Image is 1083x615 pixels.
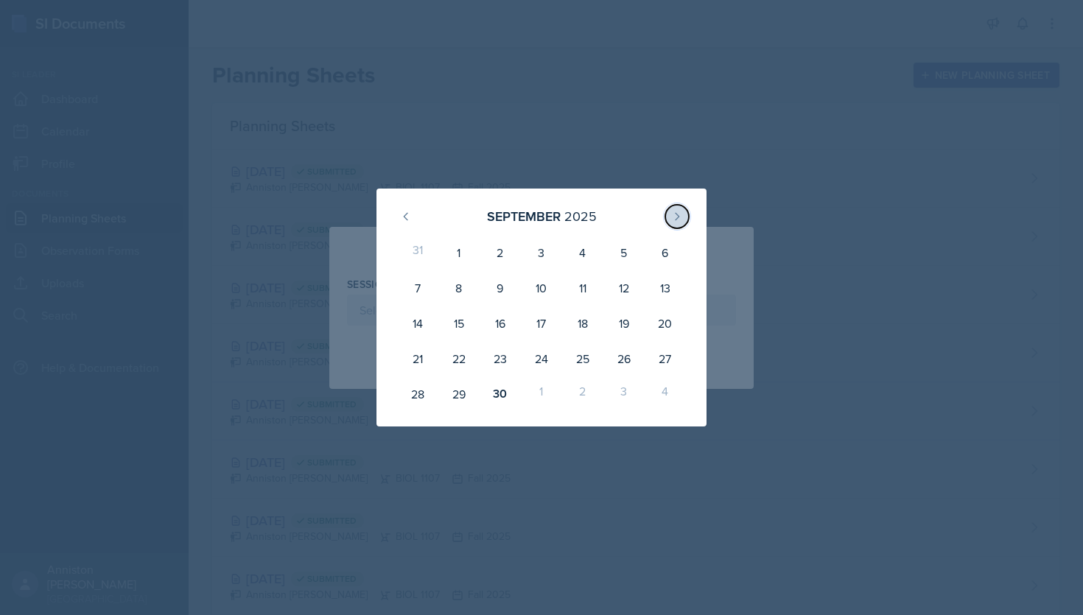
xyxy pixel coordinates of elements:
[438,341,480,376] div: 22
[562,235,603,270] div: 4
[645,341,686,376] div: 27
[397,376,438,412] div: 28
[438,270,480,306] div: 8
[562,270,603,306] div: 11
[603,235,645,270] div: 5
[438,376,480,412] div: 29
[480,270,521,306] div: 9
[397,341,438,376] div: 21
[521,306,562,341] div: 17
[645,376,686,412] div: 4
[562,306,603,341] div: 18
[480,341,521,376] div: 23
[480,306,521,341] div: 16
[645,306,686,341] div: 20
[521,270,562,306] div: 10
[438,306,480,341] div: 15
[397,306,438,341] div: 14
[564,206,597,226] div: 2025
[603,376,645,412] div: 3
[521,235,562,270] div: 3
[603,306,645,341] div: 19
[480,376,521,412] div: 30
[438,235,480,270] div: 1
[562,341,603,376] div: 25
[480,235,521,270] div: 2
[521,376,562,412] div: 1
[645,235,686,270] div: 6
[562,376,603,412] div: 2
[397,235,438,270] div: 31
[397,270,438,306] div: 7
[603,270,645,306] div: 12
[603,341,645,376] div: 26
[521,341,562,376] div: 24
[487,206,561,226] div: September
[645,270,686,306] div: 13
